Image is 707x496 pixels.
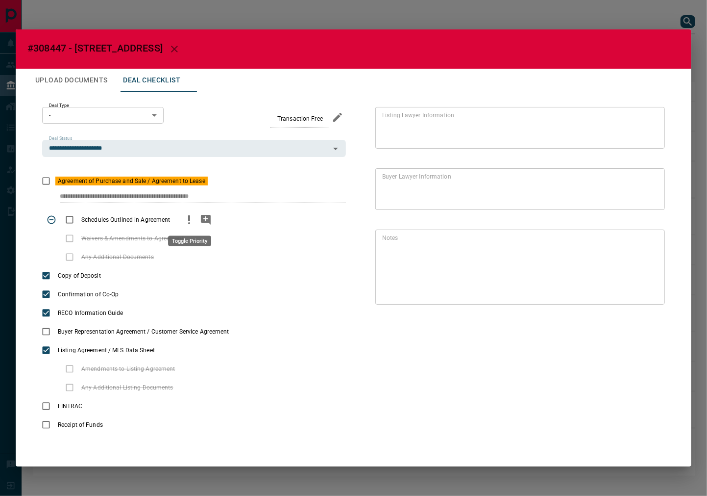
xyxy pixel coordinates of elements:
span: FINTRAC [55,402,85,411]
button: Open [329,142,342,156]
span: Confirmation of Co-Op [55,290,121,299]
div: Toggle Priority [168,236,211,246]
button: Upload Documents [27,69,115,92]
button: priority [181,210,197,229]
span: #308447 - [STREET_ADDRESS] [27,42,163,54]
textarea: text field [382,111,654,145]
button: edit [329,109,346,126]
span: Amendments to Listing Agreement [79,365,178,373]
span: Any Additional Documents [79,253,156,261]
span: RECO Information Guide [55,309,125,317]
label: Deal Type [49,103,69,109]
span: Any Additional Listing Documents [79,383,176,392]
span: Waivers & Amendments to Agreement [79,234,186,243]
label: Deal Status [49,135,72,142]
button: Deal Checklist [115,69,188,92]
div: - [42,107,164,124]
input: checklist input [60,190,325,203]
textarea: text field [382,234,654,301]
span: Buyer Representation Agreement / Customer Service Agreement [55,327,232,336]
textarea: text field [382,173,654,206]
span: Receipt of Funds [55,420,105,429]
span: Copy of Deposit [55,271,103,280]
span: Agreement of Purchase and Sale / Agreement to Lease [55,177,208,185]
span: Listing Agreement / MLS Data Sheet [55,346,157,355]
span: Schedules Outlined in Agreement [79,215,173,224]
button: add note [197,210,214,229]
span: Toggle Applicable [42,210,61,229]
